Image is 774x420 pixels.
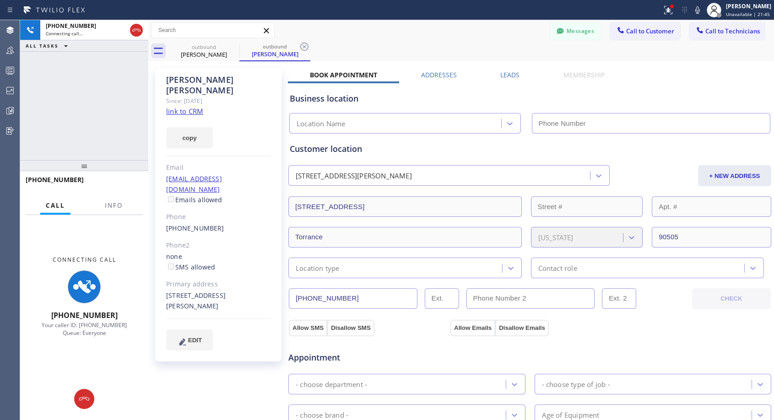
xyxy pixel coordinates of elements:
[166,240,271,251] div: Phone2
[296,379,367,389] div: - choose department -
[99,197,128,215] button: Info
[563,70,605,79] label: Membership
[188,337,202,344] span: EDIT
[692,288,771,309] button: CHECK
[166,212,271,222] div: Phone
[421,70,457,79] label: Addresses
[46,22,96,30] span: [PHONE_NUMBER]
[602,288,636,309] input: Ext. 2
[726,11,770,17] span: Unavailable | 21:45
[166,96,271,106] div: Since: [DATE]
[166,263,215,271] label: SMS allowed
[450,320,495,336] button: Allow Emails
[542,379,610,389] div: - choose type of job -
[495,320,549,336] button: Disallow Emails
[166,75,271,96] div: [PERSON_NAME] [PERSON_NAME]
[42,321,127,337] span: Your caller ID: [PHONE_NUMBER] Queue: Everyone
[288,227,522,248] input: City
[105,201,123,210] span: Info
[74,389,94,409] button: Hang up
[691,4,704,16] button: Mute
[166,127,213,148] button: copy
[169,50,238,59] div: [PERSON_NAME]
[166,291,271,312] div: [STREET_ADDRESS][PERSON_NAME]
[168,196,174,202] input: Emails allowed
[626,27,674,35] span: Call to Customer
[289,288,417,309] input: Phone Number
[289,320,327,336] button: Allow SMS
[288,351,448,364] span: Appointment
[705,27,760,35] span: Call to Technicians
[726,2,771,10] div: [PERSON_NAME]
[327,320,374,336] button: Disallow SMS
[166,174,222,194] a: [EMAIL_ADDRESS][DOMAIN_NAME]
[51,310,118,320] span: [PHONE_NUMBER]
[296,171,412,181] div: [STREET_ADDRESS][PERSON_NAME]
[698,165,771,186] button: + NEW ADDRESS
[53,256,116,264] span: Connecting Call
[652,227,771,248] input: ZIP
[538,263,577,273] div: Contact role
[240,50,309,58] div: [PERSON_NAME]
[542,409,600,420] div: Age of Equipment
[466,288,595,309] input: Phone Number 2
[166,107,203,116] a: link to CRM
[26,43,59,49] span: ALL TASKS
[169,43,238,50] div: outbound
[288,196,522,217] input: Address
[500,70,520,79] label: Leads
[240,41,309,60] div: Duane Kleinhans
[290,92,770,105] div: Business location
[166,195,222,204] label: Emails allowed
[168,264,174,269] input: SMS allowed
[20,40,77,51] button: ALL TASKS
[46,201,65,210] span: Call
[551,22,601,40] button: Messages
[240,43,309,50] div: outbound
[166,279,271,290] div: Primary address
[166,162,271,173] div: Email
[296,263,340,273] div: Location type
[166,329,213,350] button: EDIT
[531,196,643,217] input: Street #
[532,113,771,134] input: Phone Number
[166,224,224,232] a: [PHONE_NUMBER]
[297,118,346,129] div: Location Name
[26,175,84,184] span: [PHONE_NUMBER]
[130,24,143,37] button: Hang up
[169,41,238,61] div: Duane Kleinhans
[152,23,274,38] input: Search
[296,409,348,420] div: - choose brand -
[610,22,680,40] button: Call to Customer
[689,22,765,40] button: Call to Technicians
[652,196,771,217] input: Apt. #
[310,70,377,79] label: Book Appointment
[166,252,271,273] div: none
[46,30,83,37] span: Connecting call…
[40,197,70,215] button: Call
[290,143,770,155] div: Customer location
[425,288,459,309] input: Ext.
